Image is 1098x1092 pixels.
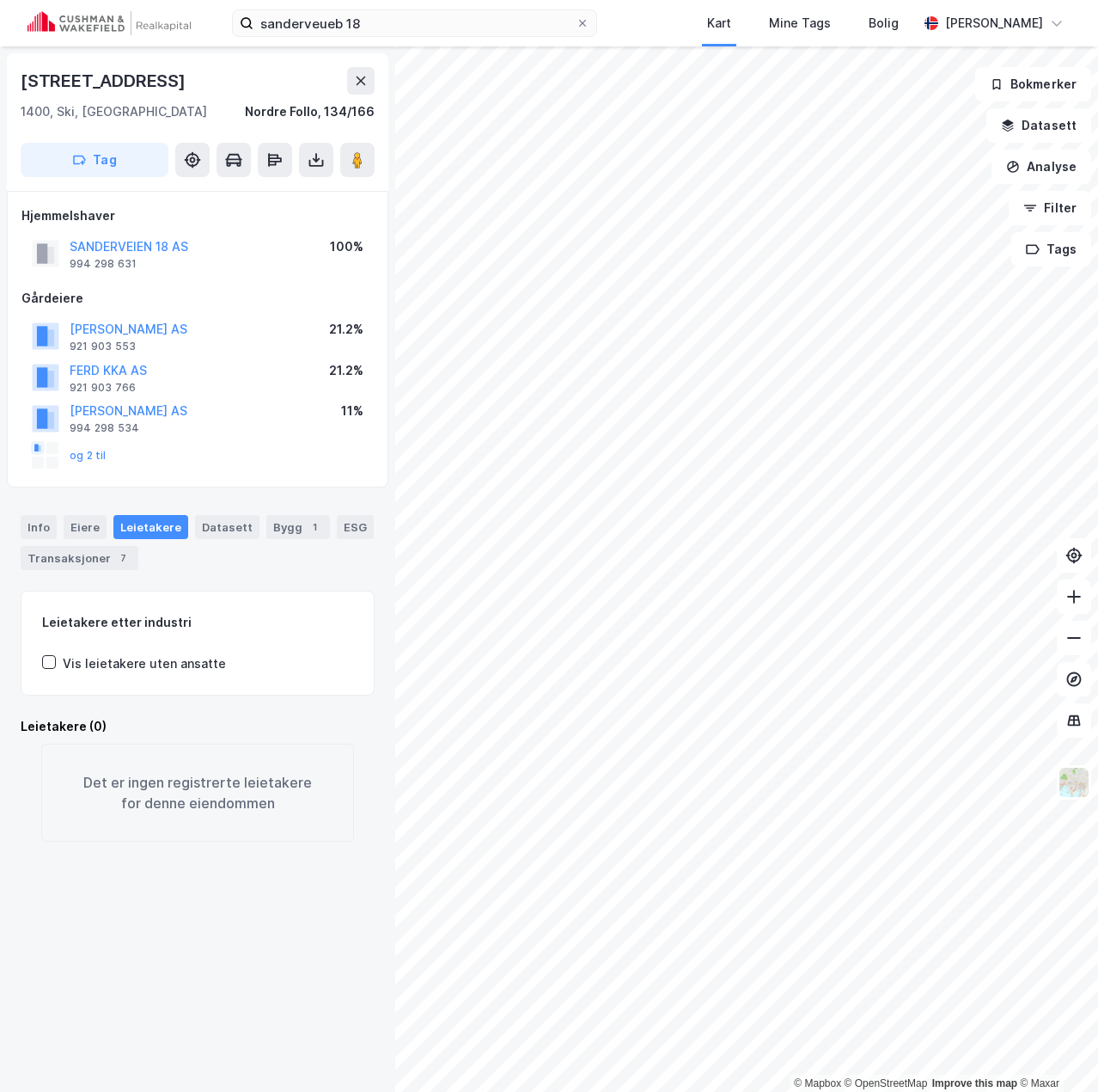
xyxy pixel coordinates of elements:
[991,150,1091,184] button: Analyse
[1009,191,1091,225] button: Filter
[113,515,188,539] div: Leietakere
[329,360,363,381] div: 21.2%
[932,1077,1017,1089] a: Improve this map
[245,101,375,122] div: Nordre Follo, 134/166
[70,421,139,435] div: 994 298 534
[945,13,1043,34] div: [PERSON_NAME]
[975,67,1091,101] button: Bokmerker
[195,515,259,539] div: Datasett
[329,319,363,340] div: 21.2%
[63,653,226,674] div: Vis leietakere uten ansatte
[42,612,353,633] div: Leietakere etter industri
[21,67,189,95] div: [STREET_ADDRESS]
[707,13,731,34] div: Kart
[1011,232,1091,267] button: Tags
[330,236,363,257] div: 100%
[114,549,131,567] div: 7
[769,13,831,34] div: Mine Tags
[306,518,323,536] div: 1
[1012,1009,1098,1092] iframe: Chat Widget
[70,381,136,395] div: 921 903 766
[253,10,576,36] input: Søk på adresse, matrikkel, gårdeiere, leietakere eller personer
[21,515,57,539] div: Info
[70,340,136,353] div: 921 903 553
[41,744,354,842] div: Det er ingen registrerte leietakere for denne eiendommen
[266,515,330,539] div: Bygg
[845,1077,928,1089] a: OpenStreetMap
[341,401,363,421] div: 11%
[21,716,375,737] div: Leietakere (0)
[1012,1009,1098,1092] div: Kontrollprogram for chat
[986,108,1091,143] button: Datasett
[1058,766,1090,799] img: Z
[337,515,374,539] div: ESG
[869,13,899,34] div: Bolig
[794,1077,841,1089] a: Mapbox
[21,288,374,309] div: Gårdeiere
[21,206,374,226] div: Hjemmelshaver
[70,257,137,271] div: 994 298 631
[21,143,168,177] button: Tag
[27,11,191,35] img: cushman-wakefield-realkapital-logo.202ea83816669bd177139c58696a8fa1.svg
[21,546,138,570] div: Transaksjoner
[21,101,207,122] div: 1400, Ski, [GEOGRAPHIC_DATA]
[64,515,107,539] div: Eiere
